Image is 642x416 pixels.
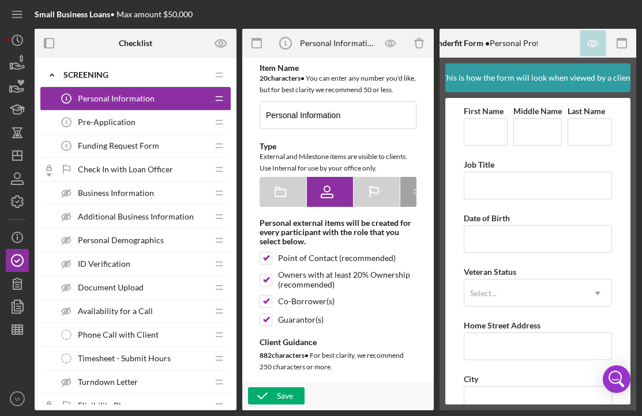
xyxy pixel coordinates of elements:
[464,106,504,116] label: First Name
[78,307,153,316] span: Availability for a Call
[65,96,68,101] tspan: 1
[464,320,540,330] label: Home Street Address
[78,118,136,127] span: Pre-Application
[470,289,497,298] div: Select...
[14,396,20,402] text: VI
[78,236,164,245] span: Personal Demographics
[78,212,194,221] span: Additional Business Information
[442,63,633,92] div: This is how the form will look when viewed by a client
[6,387,29,410] button: VI
[78,283,144,292] span: Document Upload
[260,63,416,73] div: Item Name
[464,160,494,169] label: Job Title
[430,39,547,48] div: Personal Profile
[464,374,478,384] label: City
[277,387,293,404] div: Save
[278,254,396,263] div: Point of Contact (recommended)
[464,213,510,223] label: Date of Birth
[568,106,605,116] label: Last Name
[260,74,305,82] b: 20 character s •
[513,106,562,116] label: Middle Name
[78,188,154,198] span: Business Information
[260,218,416,246] div: Personal external items will be created for every participant with the role that you select below.
[284,40,287,47] tspan: 1
[63,70,208,80] div: Screening
[260,73,416,96] div: You can enter any number you'd like, but for best clarity we recommend 50 or less.
[603,365,630,393] div: Open Intercom Messenger
[278,315,324,324] div: Guarantor(s)
[260,351,309,360] b: 882 character s •
[278,297,335,306] div: Co-Borrower(s)
[78,141,159,150] span: Funding Request Form
[78,94,155,103] span: Personal Information
[278,270,416,289] div: Owners with at least 20% Ownership (recommended)
[78,165,173,174] span: Check In with Loan Officer
[65,119,68,125] tspan: 2
[248,387,305,404] button: Save
[260,350,416,373] div: For best clarity, we recommend 250 characters or more.
[78,330,159,339] span: Phone Call with Client
[119,39,152,48] b: Checklist
[260,338,416,347] div: Client Guidance
[78,354,171,363] span: Timesheet - Submit Hours
[78,259,130,268] span: ID Verification
[65,143,68,149] tspan: 3
[260,151,416,174] div: External and Milestone items are visible to clients. Use Internal for use by your office only.
[430,38,490,48] b: Lenderfit Form •
[78,377,138,387] span: Turndown Letter
[35,10,193,19] div: • Max amount $50,000
[78,401,135,410] span: Eligibility Phase
[300,39,376,48] div: Personal Information
[260,142,416,151] div: Type
[35,9,110,19] b: Small Business Loans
